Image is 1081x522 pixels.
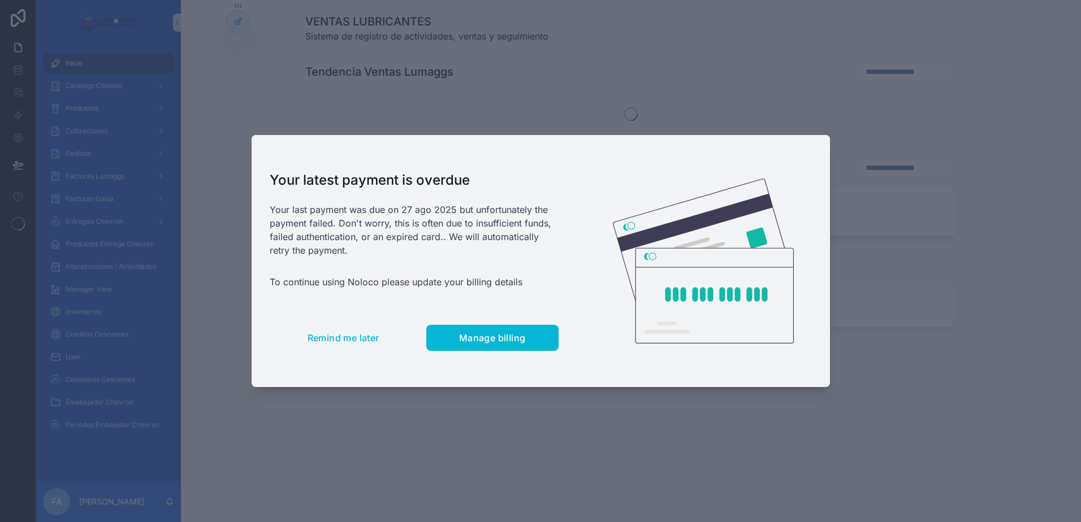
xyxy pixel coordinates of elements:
[613,179,794,343] img: Credit card illustration
[426,325,559,351] button: Manage billing
[270,325,417,351] button: Remind me later
[270,275,559,289] p: To continue using Noloco please update your billing details
[270,203,559,257] p: Your last payment was due on 27 ago 2025 but unfortunately the payment failed. Don't worry, this ...
[459,332,526,343] span: Manage billing
[270,171,559,189] h1: Your latest payment is overdue
[308,332,379,343] span: Remind me later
